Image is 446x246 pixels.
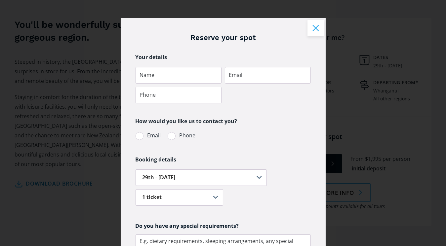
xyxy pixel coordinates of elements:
[180,131,196,140] span: Phone
[136,155,177,164] legend: Booking details
[307,20,324,36] button: Close modal
[136,169,267,186] select: Departure date
[225,67,311,84] input: Email
[136,53,167,62] legend: Your details
[136,189,223,206] select: Number of tickets
[136,117,237,126] legend: How would you like us to contact you?
[136,33,311,43] h3: Reserve your spot
[147,131,161,140] span: Email
[136,67,222,84] input: Name
[136,222,311,229] h4: Do you have any special requirements?
[136,87,222,103] input: Phone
